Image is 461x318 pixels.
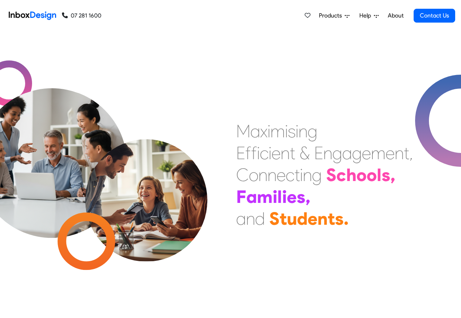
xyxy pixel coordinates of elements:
div: m [270,120,285,142]
div: & [300,142,310,164]
div: Maximising Efficient & Engagement, Connecting Schools, Families, and Students. [236,120,413,229]
div: i [300,164,303,186]
div: a [250,120,260,142]
div: i [269,142,271,164]
div: i [296,120,298,142]
a: 07 281 1600 [62,11,101,20]
div: g [332,142,342,164]
div: s [297,186,305,208]
div: t [404,142,409,164]
div: d [297,208,308,229]
div: t [328,208,335,229]
div: c [286,164,294,186]
a: Help [356,8,382,23]
div: f [251,142,257,164]
div: x [260,120,267,142]
div: , [409,142,413,164]
div: s [288,120,296,142]
div: i [267,120,270,142]
div: h [346,164,356,186]
div: e [386,142,395,164]
div: E [314,142,323,164]
a: Products [316,8,352,23]
a: About [386,8,406,23]
span: Help [359,11,374,20]
div: g [312,164,322,186]
div: n [267,164,277,186]
div: o [249,164,258,186]
div: u [287,208,297,229]
div: e [271,142,281,164]
div: e [287,186,297,208]
div: o [356,164,367,186]
div: e [308,208,317,229]
div: t [280,208,287,229]
div: M [236,120,250,142]
span: Products [319,11,345,20]
div: F [236,186,246,208]
div: s [382,164,390,186]
div: E [236,142,245,164]
div: e [277,164,286,186]
div: g [308,120,317,142]
div: . [344,208,349,229]
div: n [303,164,312,186]
div: , [305,186,310,208]
div: n [395,142,404,164]
div: s [335,208,344,229]
div: c [336,164,346,186]
div: a [342,142,352,164]
div: c [260,142,269,164]
div: o [367,164,377,186]
a: Contact Us [414,9,455,23]
div: a [246,186,257,208]
div: C [236,164,249,186]
div: S [326,164,336,186]
div: d [255,208,265,229]
div: l [377,164,382,186]
div: S [269,208,280,229]
div: a [236,208,246,229]
div: n [298,120,308,142]
div: m [371,142,386,164]
div: i [273,186,277,208]
div: e [362,142,371,164]
div: n [323,142,332,164]
div: l [277,186,282,208]
div: n [281,142,290,164]
div: n [246,208,255,229]
div: m [257,186,273,208]
div: i [257,142,260,164]
div: n [258,164,267,186]
div: t [290,142,295,164]
div: f [245,142,251,164]
div: , [390,164,395,186]
div: i [285,120,288,142]
div: n [317,208,328,229]
div: g [352,142,362,164]
div: i [282,186,287,208]
img: parents_with_child.png [70,109,223,262]
div: t [294,164,300,186]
